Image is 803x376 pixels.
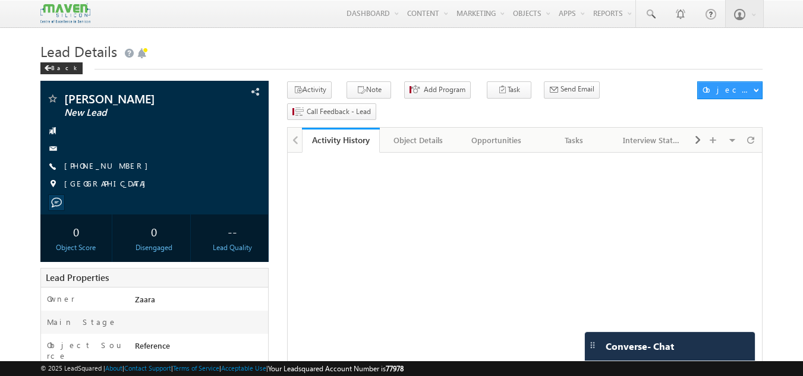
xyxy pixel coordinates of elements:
div: Tasks [545,133,603,147]
a: Object Details [380,128,458,153]
span: Add Program [424,84,465,95]
a: Tasks [536,128,613,153]
a: Opportunities [458,128,536,153]
label: Main Stage [47,317,117,327]
div: Activity History [311,134,371,146]
div: Opportunities [467,133,525,147]
label: Object Source [47,340,124,361]
button: Object Actions [697,81,763,99]
a: About [105,364,122,372]
div: Object Actions [703,84,753,95]
span: Converse - Chat [606,341,674,352]
div: -- [199,220,265,242]
label: Owner [47,293,75,304]
span: 77978 [386,364,404,373]
img: carter-drag [588,340,597,350]
span: Call Feedback - Lead [307,106,371,117]
button: Activity [287,81,332,99]
a: Acceptable Use [221,364,266,372]
a: Back [40,62,89,72]
div: 0 [121,220,187,242]
div: Object Score [43,242,109,253]
span: Send Email [560,84,594,94]
div: Back [40,62,83,74]
span: Lead Details [40,42,117,61]
button: Send Email [544,81,600,99]
span: Lead Properties [46,271,109,283]
div: 0 [43,220,109,242]
img: Custom Logo [40,3,90,24]
div: Lead Quality [199,242,265,253]
div: Disengaged [121,242,187,253]
span: Zaara [135,294,155,304]
span: Your Leadsquared Account Number is [268,364,404,373]
div: Reference [132,340,269,356]
a: Terms of Service [173,364,219,372]
div: Object Details [389,133,447,147]
span: © 2025 LeadSquared | | | | | [40,363,404,374]
span: New Lead [64,107,205,119]
a: Activity History [302,128,380,153]
span: [PHONE_NUMBER] [64,160,154,172]
button: Task [487,81,531,99]
span: [PERSON_NAME] [64,93,205,105]
button: Note [347,81,391,99]
a: Contact Support [124,364,171,372]
div: Interview Status [623,133,681,147]
a: Interview Status [613,128,691,153]
button: Add Program [404,81,471,99]
button: Call Feedback - Lead [287,103,376,121]
span: [GEOGRAPHIC_DATA] [64,178,152,190]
